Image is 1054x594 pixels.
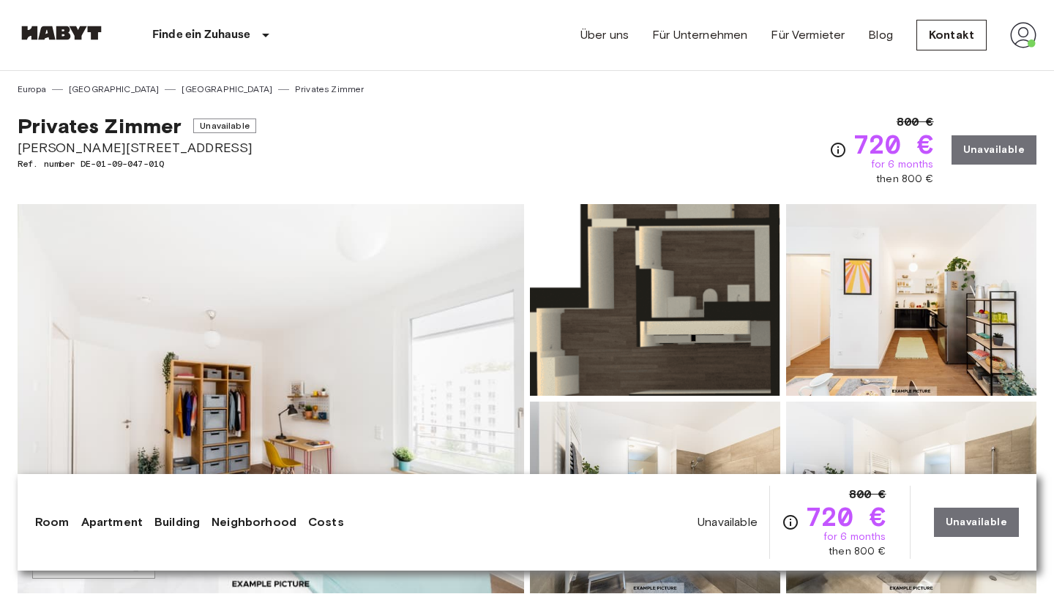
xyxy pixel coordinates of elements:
span: then 800 € [829,544,886,559]
span: 800 € [897,113,934,131]
span: Privates Zimmer [18,113,182,138]
a: Privates Zimmer [295,83,364,96]
span: 720 € [805,503,886,530]
svg: Check cost overview for full price breakdown. Please note that discounts apply to new joiners onl... [782,514,799,531]
span: Unavailable [698,514,758,530]
a: Für Vermieter [771,26,845,44]
span: for 6 months [823,530,886,544]
img: avatar [1010,22,1036,48]
span: 720 € [853,131,934,157]
a: Über uns [580,26,629,44]
img: Picture of unit DE-01-09-047-01Q [786,402,1036,593]
a: Blog [868,26,893,44]
img: Picture of unit DE-01-09-047-01Q [786,204,1036,396]
span: Unavailable [193,119,256,133]
span: for 6 months [871,157,934,172]
a: [GEOGRAPHIC_DATA] [182,83,272,96]
span: then 800 € [876,172,934,187]
p: Finde ein Zuhause [152,26,251,44]
a: Apartment [81,514,143,531]
a: Europa [18,83,46,96]
span: 800 € [849,486,886,503]
img: Habyt [18,26,105,40]
a: Costs [308,514,344,531]
a: [GEOGRAPHIC_DATA] [69,83,160,96]
span: Ref. number DE-01-09-047-01Q [18,157,256,170]
span: [PERSON_NAME][STREET_ADDRESS] [18,138,256,157]
a: Kontakt [916,20,987,50]
a: Für Unternehmen [652,26,747,44]
img: Marketing picture of unit DE-01-09-047-01Q [18,204,524,593]
img: Picture of unit DE-01-09-047-01Q [530,204,780,396]
a: Neighborhood [212,514,296,531]
a: Building [154,514,200,531]
svg: Check cost overview for full price breakdown. Please note that discounts apply to new joiners onl... [829,141,847,159]
img: Picture of unit DE-01-09-047-01Q [530,402,780,593]
a: Room [35,514,70,531]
